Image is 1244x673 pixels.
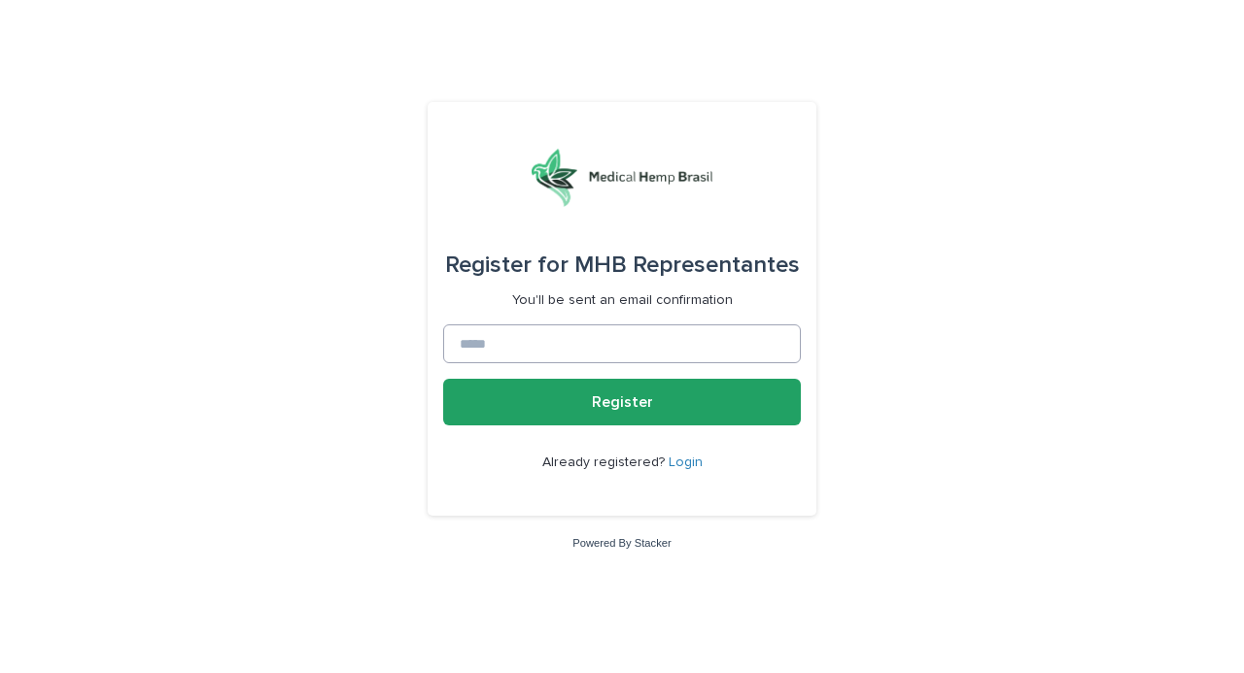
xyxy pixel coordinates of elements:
p: You'll be sent an email confirmation [512,292,733,309]
div: MHB Representantes [445,238,800,292]
a: Login [669,455,703,469]
img: 4UqDjhnrSSm1yqNhTQ7x [532,149,712,207]
span: Register for [445,253,569,277]
a: Powered By Stacker [572,537,671,549]
span: Register [592,394,653,410]
span: Already registered? [542,455,669,469]
button: Register [443,379,801,425]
